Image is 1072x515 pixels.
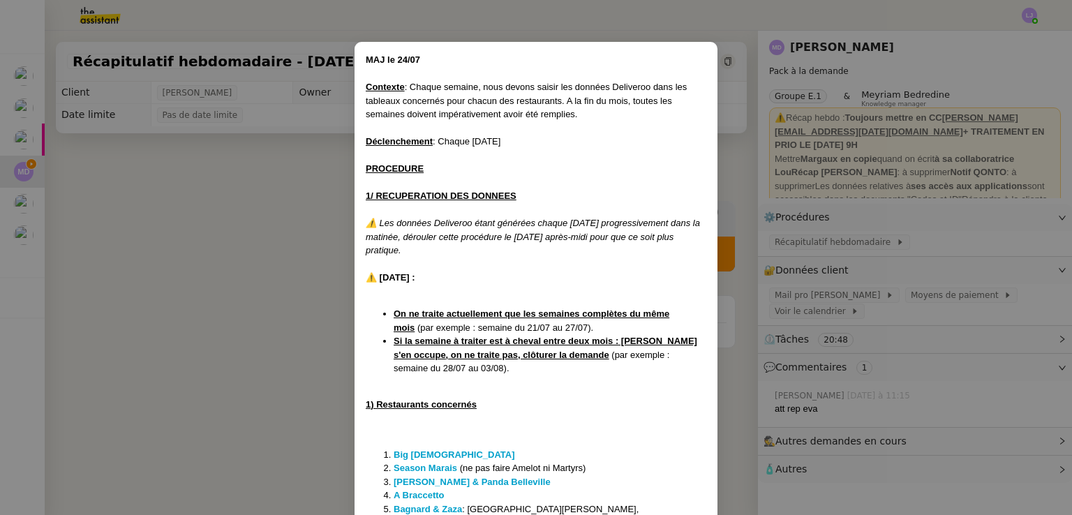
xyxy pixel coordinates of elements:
a: [PERSON_NAME] & Panda Belleville [394,477,551,487]
em: ⚠️ Les données Deliveroo étant générées chaque [DATE] progressivement dans la matinée, dérouler c... [366,218,700,255]
u: 1) Restaurants concernés [366,399,477,410]
u: On ne traite actuellement que les semaines complètes du même mois [394,308,669,333]
div: : Chaque semaine, nous devons saisir les données Deliveroo dans les tableaux concernés pour chacu... [366,80,706,121]
a: Big [DEMOGRAPHIC_DATA] [394,449,515,460]
a: A Braccetto [394,490,444,500]
u: Déclenchement [366,136,433,147]
a: Season Marais [394,463,457,473]
u: Contexte [366,82,405,92]
u: PROCEDURE [366,163,424,174]
li: (par exemple : semaine du 21/07 au 27/07). [394,307,706,334]
strong: ⚠️ [DATE] : [366,272,415,283]
strong: MAJ le 24/07 [366,54,420,65]
li: (par exemple : semaine du 28/07 au 03/08). [394,334,706,375]
a: Bagnard & Zaza [394,504,462,514]
u: Si la semaine à traiter est à cheval entre deux mois : [PERSON_NAME] s'en occupe, on ne traite pa... [394,336,697,360]
div: : Chaque [DATE] [366,135,706,149]
li: (ne pas faire Amelot ni Martyrs) [394,461,706,475]
u: 1/ RECUPERATION DES DONNEES [366,191,516,201]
